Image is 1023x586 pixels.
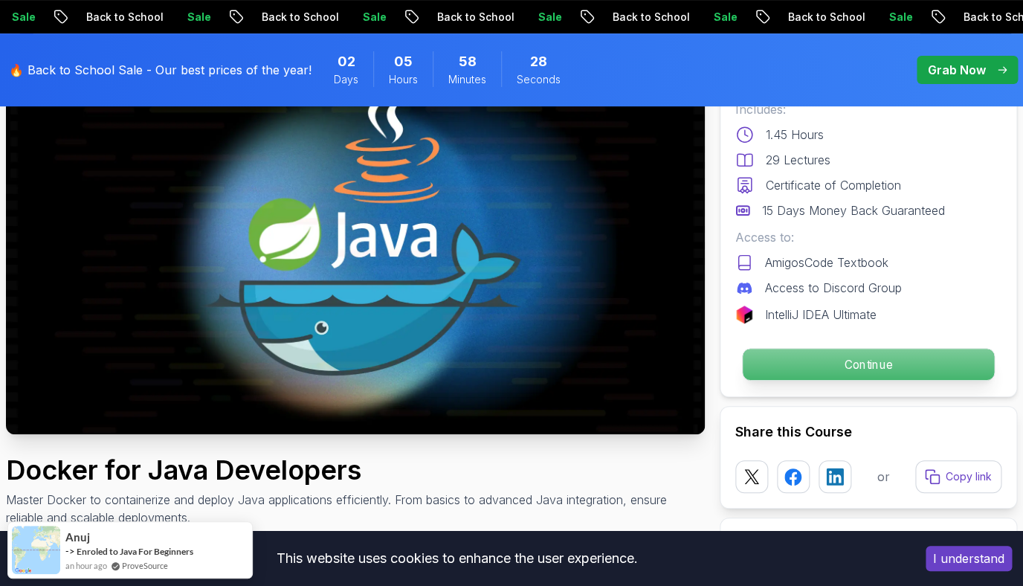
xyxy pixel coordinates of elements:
p: 🔥 Back to School Sale - Our best prices of the year! [9,61,312,79]
img: provesource social proof notification image [12,526,60,574]
button: Copy link [915,460,1001,493]
span: 58 Minutes [459,51,477,72]
p: Sale [252,10,300,25]
p: AmigosCode Textbook [765,254,888,271]
p: Back to School [853,10,954,25]
p: 1.45 Hours [766,126,824,144]
h2: Share this Course [735,422,1001,442]
div: This website uses cookies to enhance the user experience. [11,542,903,575]
span: an hour ago [65,559,107,572]
p: Access to Discord Group [765,279,902,297]
p: Copy link [946,469,992,484]
p: 29 Lectures [766,151,830,169]
p: 15 Days Money Back Guaranteed [762,202,945,219]
a: Enroled to Java For Beginners [77,546,193,557]
span: 28 Seconds [530,51,547,72]
a: ProveSource [122,559,168,572]
p: Sale [427,10,475,25]
p: Master Docker to containerize and deploy Java applications efficiently. From basics to advanced J... [6,491,705,527]
p: IntelliJ IDEA Ultimate [765,306,877,323]
p: Back to School [151,10,252,25]
span: Minutes [448,72,486,87]
span: 5 Hours [394,51,413,72]
span: 2 Days [338,51,355,72]
p: Sale [77,10,124,25]
span: Days [334,72,358,87]
p: Sale [954,10,1001,25]
img: jetbrains logo [735,306,753,323]
p: Back to School [677,10,778,25]
p: Back to School [326,10,427,25]
img: docker-for-java-developers_thumbnail [6,41,705,434]
p: Certificate of Completion [766,176,901,194]
span: Seconds [517,72,561,87]
h1: Docker for Java Developers [6,455,705,485]
button: Continue [742,348,995,381]
p: Access to: [735,228,1001,246]
p: Sale [778,10,826,25]
span: Anuj [65,531,90,544]
p: or [877,468,890,486]
button: Accept cookies [926,546,1012,571]
span: Hours [389,72,418,87]
span: -> [65,545,75,557]
p: Grab Now [928,61,986,79]
p: Sale [603,10,651,25]
p: Back to School [502,10,603,25]
p: Continue [743,349,994,380]
p: Includes: [735,100,1001,118]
